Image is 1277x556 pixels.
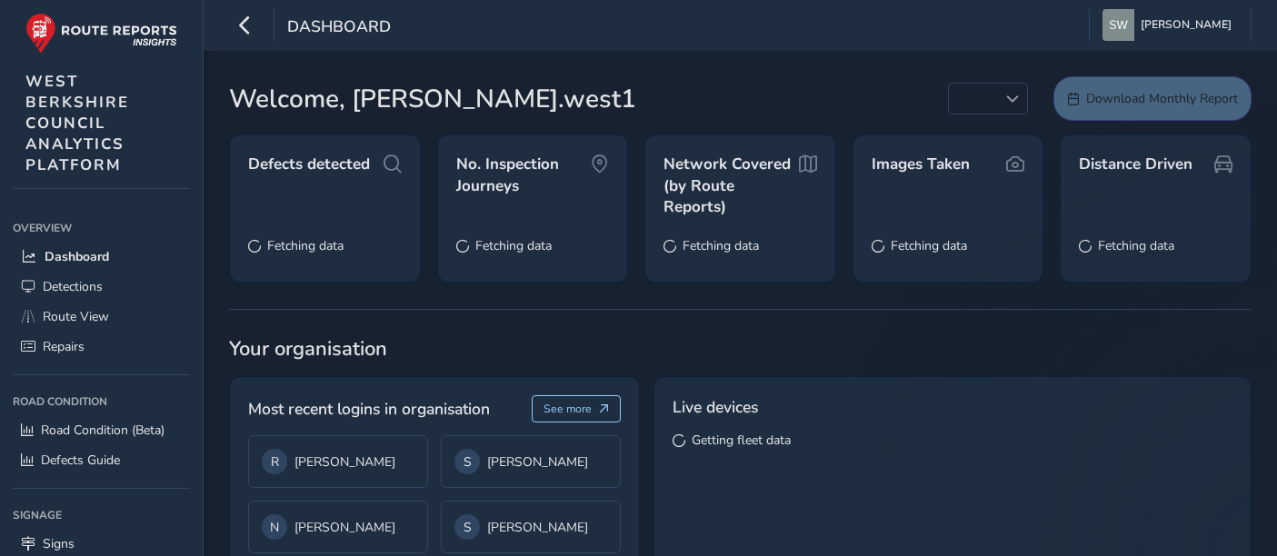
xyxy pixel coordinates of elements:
span: Signs [43,535,75,552]
span: N [270,519,279,536]
span: Road Condition (Beta) [41,422,165,439]
span: S [464,519,472,536]
iframe: Intercom live chat [1215,494,1259,538]
span: Welcome, [PERSON_NAME].west1 [229,80,636,118]
span: Defects detected [248,154,370,175]
span: Images Taken [872,154,970,175]
button: [PERSON_NAME] [1102,9,1238,41]
span: [PERSON_NAME] [1141,9,1232,41]
span: Dashboard [287,15,391,41]
span: Detections [43,278,103,295]
span: See more [544,402,592,416]
span: Fetching data [683,237,759,254]
span: Distance Driven [1079,154,1192,175]
span: Your organisation [229,335,1252,362]
span: Getting fleet data [692,432,791,449]
a: Repairs [13,332,190,362]
span: Defects Guide [41,452,120,469]
span: Network Covered (by Route Reports) [663,154,799,218]
a: Road Condition (Beta) [13,415,190,445]
div: [PERSON_NAME] [262,449,414,474]
span: S [464,453,472,471]
img: rr logo [25,13,177,54]
button: See more [532,395,622,422]
span: Fetching data [891,237,967,254]
div: Road Condition [13,388,190,415]
span: Live devices [673,395,758,419]
span: Most recent logins in organisation [248,397,490,421]
span: Repairs [43,338,85,355]
span: WEST BERKSHIRE COUNCIL ANALYTICS PLATFORM [25,71,129,175]
span: No. Inspection Journeys [456,154,592,196]
div: [PERSON_NAME] [454,514,607,540]
a: Defects Guide [13,445,190,475]
span: R [271,453,279,471]
div: [PERSON_NAME] [262,514,414,540]
div: [PERSON_NAME] [454,449,607,474]
span: Fetching data [475,237,552,254]
div: Overview [13,214,190,242]
span: Fetching data [1098,237,1174,254]
a: Detections [13,272,190,302]
span: Fetching data [267,237,344,254]
div: Signage [13,501,190,529]
a: Dashboard [13,242,190,272]
span: Dashboard [45,248,109,265]
a: Route View [13,302,190,332]
span: Route View [43,308,109,325]
img: diamond-layout [1102,9,1134,41]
